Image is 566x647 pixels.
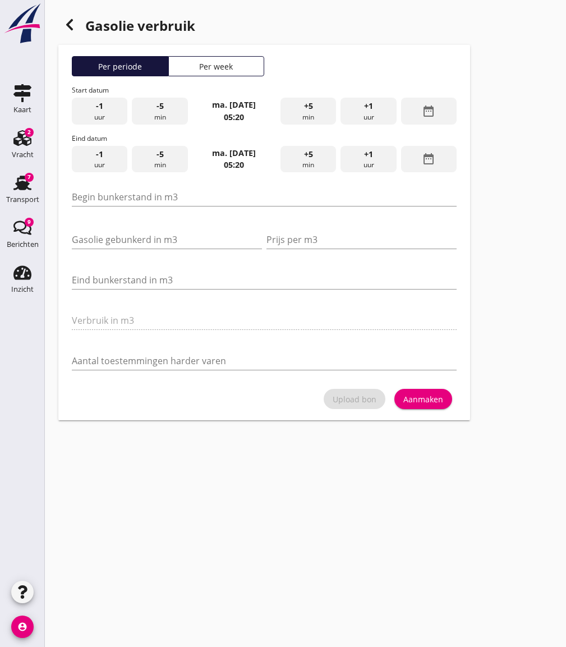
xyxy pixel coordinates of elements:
[132,146,187,173] div: min
[157,100,164,112] span: -5
[224,159,244,170] strong: 05:20
[72,85,109,95] span: Start datum
[173,61,260,72] div: Per week
[394,389,452,409] button: Aanmaken
[364,100,373,112] span: +1
[58,13,470,40] h1: Gasolie verbruik
[364,148,373,160] span: +1
[403,393,443,405] div: Aanmaken
[304,100,313,112] span: +5
[212,148,256,158] strong: ma. [DATE]
[224,112,244,122] strong: 05:20
[422,152,435,166] i: date_range
[157,148,164,160] span: -5
[280,98,336,125] div: min
[11,616,34,638] i: account_circle
[72,231,262,249] input: Gasolie gebunkerd in m3
[77,61,163,72] div: Per periode
[72,188,457,206] input: Begin bunkerstand in m3
[266,231,457,249] input: Prijs per m3
[96,148,103,160] span: -1
[13,106,31,113] div: Kaart
[212,99,256,110] strong: ma. [DATE]
[11,286,34,293] div: Inzicht
[7,241,39,248] div: Berichten
[132,98,187,125] div: min
[72,98,127,125] div: uur
[25,128,34,137] div: 2
[340,146,396,173] div: uur
[72,271,457,289] input: Eind bunkerstand in m3
[12,151,34,158] div: Vracht
[72,146,127,173] div: uur
[422,104,435,118] i: date_range
[25,173,34,182] div: 7
[72,134,107,143] span: Eind datum
[2,3,43,44] img: logo-small.a267ee39.svg
[168,56,265,76] button: Per week
[25,218,34,227] div: 9
[72,56,168,76] button: Per periode
[280,146,336,173] div: min
[96,100,103,112] span: -1
[304,148,313,160] span: +5
[340,98,396,125] div: uur
[6,196,39,203] div: Transport
[72,352,457,370] input: Aantal toestemmingen harder varen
